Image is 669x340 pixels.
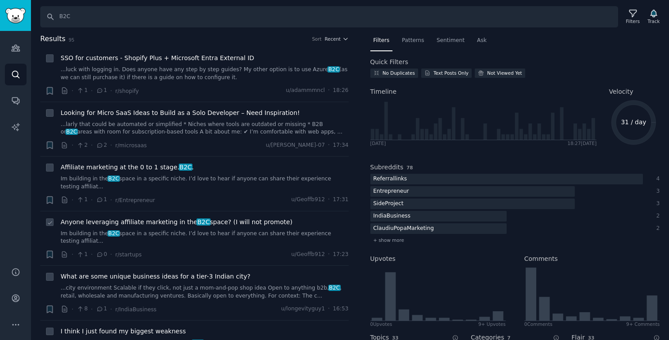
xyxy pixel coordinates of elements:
[626,321,660,327] div: 9+ Comments
[61,66,349,81] a: ...luck with logging in. Does anyone have any step by step guides? My other option is to use Azur...
[327,66,340,73] span: B2C
[115,306,156,313] span: r/IndiaBusiness
[652,212,660,220] div: 2
[5,8,26,23] img: GummySearch logo
[77,251,88,259] span: 1
[96,251,107,259] span: 0
[645,8,663,26] button: Track
[281,305,325,313] span: u/longevityguy1
[370,57,408,67] h2: Quick Filters
[61,218,292,227] a: Anyone leveraging affiliate marketing in theB2Cspace? (I will not promote)
[77,141,88,149] span: 2
[179,164,193,171] span: B2C
[437,37,465,45] span: Sentiment
[370,254,396,264] h2: Upvotes
[328,141,330,149] span: ·
[77,305,88,313] span: 8
[61,175,349,191] a: Im building in theB2Cspace in a specific niche. I’d love to hear if anyone can share their experi...
[478,321,506,327] div: 9+ Upvotes
[370,163,404,172] h2: Subreddits
[328,305,330,313] span: ·
[373,237,404,243] span: + show more
[72,305,73,314] span: ·
[110,195,112,205] span: ·
[328,87,330,95] span: ·
[370,223,437,234] div: ClaudiuPopaMarketing
[77,87,88,95] span: 1
[77,196,88,204] span: 1
[328,251,330,259] span: ·
[370,140,386,146] div: [DATE]
[648,18,660,24] div: Track
[621,118,646,126] text: 31 / day
[383,70,415,76] div: No Duplicates
[524,254,558,264] h2: Comments
[286,87,325,95] span: u/adammmncl
[333,87,348,95] span: 18:26
[609,87,633,96] span: Velocity
[91,141,92,150] span: ·
[328,285,341,291] span: B2C
[61,163,194,172] a: Affiliate marketing at the 0 to 1 stage.B2C.
[72,250,73,259] span: ·
[91,250,92,259] span: ·
[91,195,92,205] span: ·
[110,141,112,150] span: ·
[652,225,660,233] div: 2
[72,141,73,150] span: ·
[61,121,349,136] a: ...larly that could be automated or simplified * Niches where tools are outdated or missing * B2B...
[69,37,74,42] span: 95
[524,321,553,327] div: 0 Comment s
[477,37,487,45] span: Ask
[333,305,348,313] span: 16:53
[61,218,292,227] span: Anyone leveraging affiliate marketing in the space? (I will not promote)
[312,36,322,42] div: Sort
[96,196,107,204] span: 1
[266,141,325,149] span: u/[PERSON_NAME]-07
[40,34,65,45] span: Results
[110,86,112,96] span: ·
[370,321,392,327] div: 0 Upvote s
[407,165,413,170] span: 78
[652,187,660,195] div: 3
[96,87,107,95] span: 1
[333,251,348,259] span: 17:23
[567,140,596,146] div: 18:27 [DATE]
[65,129,78,135] span: B2C
[91,86,92,96] span: ·
[626,18,640,24] div: Filters
[196,218,211,225] span: B2C
[61,230,349,245] a: Im building in theB2Cspace in a specific niche. I’d love to hear if anyone can share their experi...
[110,305,112,314] span: ·
[40,6,618,27] input: Search Keyword
[487,70,522,76] div: Not Viewed Yet
[325,36,349,42] button: Recent
[72,195,73,205] span: ·
[91,305,92,314] span: ·
[333,196,348,204] span: 17:31
[373,37,390,45] span: Filters
[61,53,254,63] a: SSO for customers - Shopify Plus + Microsoft Entra External ID
[652,200,660,208] div: 3
[402,37,424,45] span: Patterns
[61,272,250,281] a: What are some unique business ideas for a tier-3 Indian city?
[108,176,120,182] span: B2C
[291,196,325,204] span: u/Geoffb912
[72,86,73,96] span: ·
[325,36,341,42] span: Recent
[434,70,469,76] div: Text Posts Only
[370,186,412,197] div: Entrepreneur
[370,211,414,222] div: IndiaBusiness
[328,196,330,204] span: ·
[61,108,300,118] a: Looking for Micro SaaS Ideas to Build as a Solo Developer – Need Inspiration!
[108,230,120,237] span: B2C
[370,199,407,210] div: SideProject
[291,251,325,259] span: u/Geoffb912
[115,252,142,258] span: r/startups
[96,305,107,313] span: 1
[61,327,186,336] a: I think I just found my biggest weakness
